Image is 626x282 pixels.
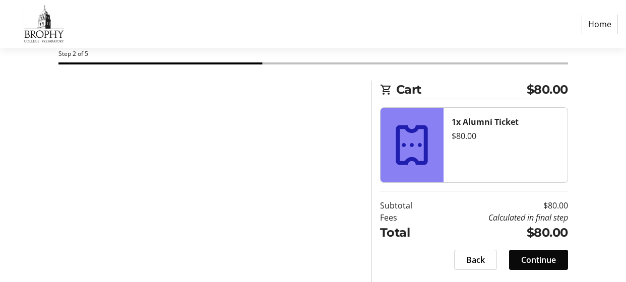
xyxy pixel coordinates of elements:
[452,116,519,127] strong: 1x Alumni Ticket
[8,4,80,44] img: Brophy College Preparatory 's Logo
[527,81,568,99] span: $80.00
[509,250,568,270] button: Continue
[434,211,568,224] td: Calculated in final step
[380,224,434,242] td: Total
[452,130,559,142] div: $80.00
[434,224,568,242] td: $80.00
[380,211,434,224] td: Fees
[434,199,568,211] td: $80.00
[396,81,527,99] span: Cart
[58,49,568,58] div: Step 2 of 5
[380,199,434,211] td: Subtotal
[521,254,556,266] span: Continue
[454,250,497,270] button: Back
[582,15,618,34] a: Home
[466,254,485,266] span: Back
